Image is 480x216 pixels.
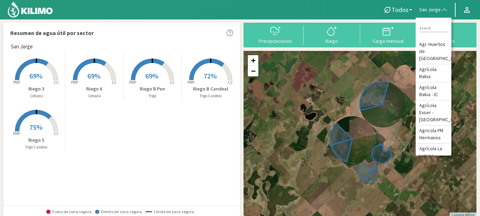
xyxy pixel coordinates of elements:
p: Cebada [7,93,65,99]
tspan: PMP [13,131,20,136]
p: Riego 6 [65,85,123,93]
span: 69% [145,71,158,80]
p: Cebada [65,93,123,99]
div: Carga mensual [362,39,415,43]
span: Dentro de zona segura [95,209,142,214]
p: Trigo Candeal [182,93,240,99]
tspan: CC [170,80,175,85]
tspan: CC [112,80,117,85]
img: Kilimo [7,1,53,18]
a: Zoom in [248,55,258,66]
span: San Jorge [419,6,441,13]
span: 69% [29,71,42,80]
p: Trigo [124,93,181,99]
tspan: CC [54,131,59,136]
p: Riego 3 [7,85,65,93]
li: Agrícola Bakia [416,64,451,82]
tspan: PMP [187,80,194,85]
span: San Jorge [11,43,33,51]
p: Riego B Pan [124,85,181,93]
p: Trigo Candeal [7,144,65,150]
div: Riego [306,39,358,43]
div: Precipitaciones [249,39,302,43]
a: Zoom out [248,66,258,76]
tspan: CC [228,80,233,85]
tspan: PMP [129,80,136,85]
span: Fuera de zona segura [46,209,92,214]
button: Riego [304,25,360,44]
li: Agrícola Bakia - IC [416,82,451,100]
li: Agrícola La Laguna ([PERSON_NAME]) - IC [416,144,451,176]
tspan: CC [54,80,59,85]
button: Carga mensual [360,25,417,44]
p: Riego 5 [7,136,65,144]
button: Precipitaciones [247,25,304,44]
tspan: PMP [13,80,20,85]
li: Agr. Huertos de [GEOGRAPHIC_DATA] [416,39,451,64]
li: Agricola FM Hermanos [416,125,451,144]
span: 75% [29,123,42,132]
span: Límite de zona segura [146,209,194,214]
p: Riego B Candeal [182,85,240,93]
button: San Jorge [416,2,451,18]
span: Todos [392,6,409,13]
span: 72% [204,71,217,80]
p: Resumen de agua útil por sector [10,29,94,37]
span: 69% [87,71,100,80]
li: Agrícola Exser - [GEOGRAPHIC_DATA] [416,100,451,125]
tspan: PMP [71,80,78,85]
